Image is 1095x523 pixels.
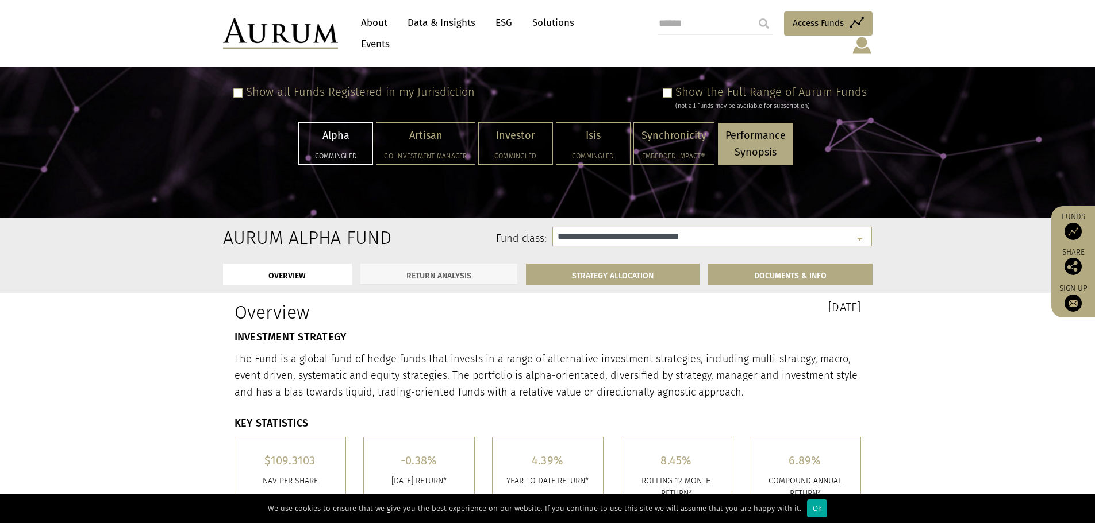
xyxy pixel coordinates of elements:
[334,231,547,246] label: Fund class:
[564,127,623,144] p: Isis
[1057,249,1089,275] div: Share
[223,18,338,49] img: Aurum
[526,264,700,285] a: STRATEGY ALLOCATION
[372,475,466,487] p: [DATE] RETURN*
[486,127,545,144] p: Investor
[630,455,723,466] h5: 8.45%
[641,127,706,144] p: Synchronicity
[793,16,844,30] span: Access Funds
[360,264,517,285] a: RETURN ANALYSIS
[675,101,867,111] div: (not all Funds may be available for subscription)
[759,455,852,466] h5: 6.89%
[851,36,873,55] img: account-icon.svg
[501,475,594,487] p: YEAR TO DATE RETURN*
[1065,223,1082,240] img: Access Funds
[675,85,867,99] label: Show the Full Range of Aurum Funds
[244,455,337,466] h5: $109.3103
[486,153,545,160] h5: Commingled
[355,33,390,55] a: Events
[235,331,347,343] strong: INVESTMENT STRATEGY
[223,227,317,249] h2: Aurum Alpha Fund
[564,153,623,160] h5: Commingled
[752,12,775,35] input: Submit
[630,475,723,501] p: ROLLING 12 MONTH RETURN*
[641,153,706,160] h5: Embedded Impact®
[725,127,786,161] p: Performance Synopsis
[556,301,861,313] h3: [DATE]
[384,127,467,144] p: Artisan
[355,12,393,33] a: About
[384,153,467,160] h5: Co-investment Manager
[306,153,365,160] h5: Commingled
[490,12,518,33] a: ESG
[1057,212,1089,240] a: Funds
[784,11,873,36] a: Access Funds
[759,475,852,501] p: COMPOUND ANNUAL RETURN*
[708,264,873,285] a: DOCUMENTS & INFO
[244,475,337,487] p: Nav per share
[501,455,594,466] h5: 4.39%
[235,351,861,400] p: The Fund is a global fund of hedge funds that invests in a range of alternative investment strate...
[1065,295,1082,312] img: Sign up to our newsletter
[527,12,580,33] a: Solutions
[246,85,475,99] label: Show all Funds Registered in my Jurisdiction
[1057,284,1089,312] a: Sign up
[372,455,466,466] h5: -0.38%
[235,301,539,323] h1: Overview
[306,127,365,144] p: Alpha
[807,499,827,517] div: Ok
[1065,258,1082,275] img: Share this post
[235,417,309,429] strong: KEY STATISTICS
[402,12,481,33] a: Data & Insights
